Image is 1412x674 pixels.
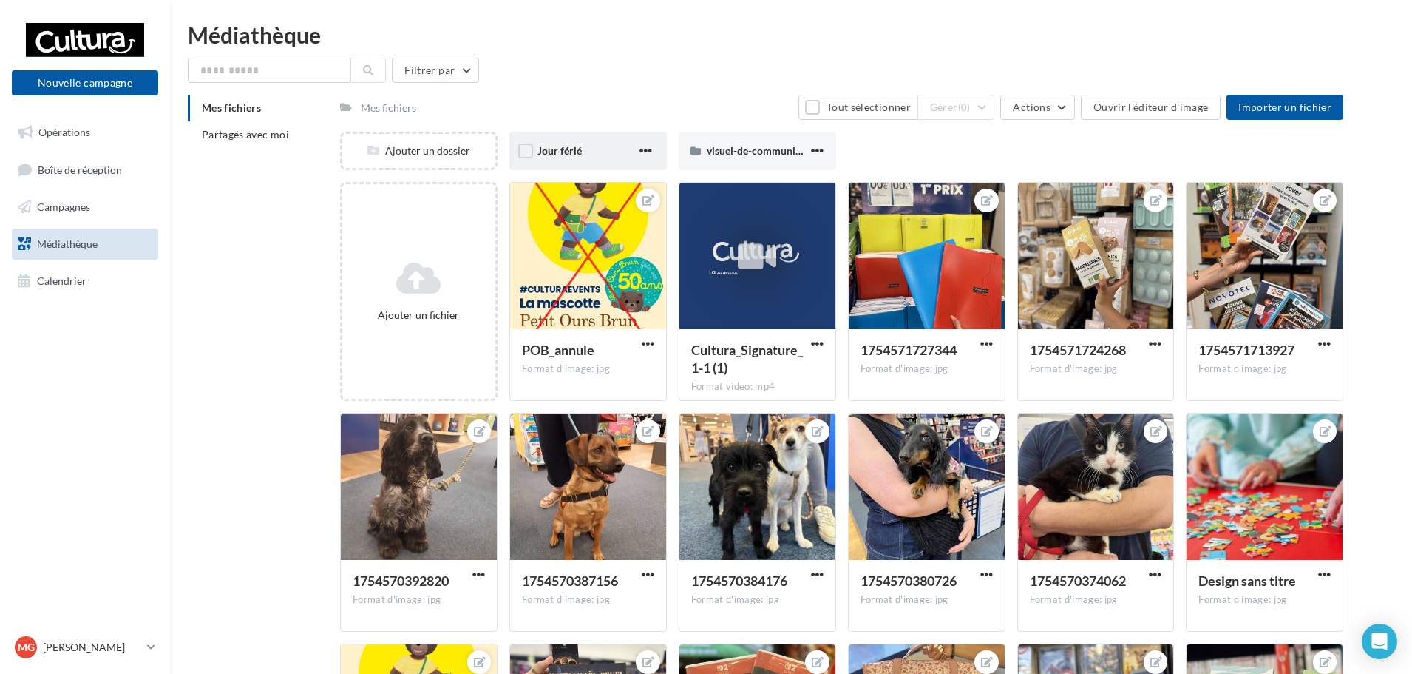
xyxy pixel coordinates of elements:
[37,237,98,250] span: Médiathèque
[9,266,161,297] a: Calendrier
[691,342,803,376] span: Cultura_Signature_1-1 (1)
[188,24,1394,46] div: Médiathèque
[353,573,449,589] span: 1754570392820
[1000,95,1074,120] button: Actions
[522,363,654,376] div: Format d'image: jpg
[38,126,90,138] span: Opérations
[522,573,618,589] span: 1754570387156
[1030,593,1162,607] div: Format d'image: jpg
[1198,342,1294,358] span: 1754571713927
[537,144,582,157] span: Jour férié
[958,101,971,113] span: (0)
[861,593,993,607] div: Format d'image: jpg
[202,128,289,141] span: Partagés avec moi
[1198,593,1331,607] div: Format d'image: jpg
[1198,363,1331,376] div: Format d'image: jpg
[1362,624,1397,659] div: Open Intercom Messenger
[342,144,495,158] div: Ajouter un dossier
[861,573,957,589] span: 1754570380726
[353,593,485,607] div: Format d'image: jpg
[202,101,261,114] span: Mes fichiers
[522,593,654,607] div: Format d'image: jpg
[361,101,416,115] div: Mes fichiers
[12,633,158,661] a: MG [PERSON_NAME]
[691,380,824,394] div: Format video: mp4
[522,342,594,358] span: POB_annule
[9,192,161,223] a: Campagnes
[1013,101,1050,113] span: Actions
[1238,101,1331,113] span: Importer un fichier
[1198,573,1296,589] span: Design sans titre
[1030,573,1126,589] span: 1754570374062
[691,573,787,589] span: 1754570384176
[707,144,824,157] span: visuel-de-communication
[37,274,86,286] span: Calendrier
[18,640,35,655] span: MG
[348,308,489,323] div: Ajouter un fichier
[1030,342,1126,358] span: 1754571724268
[917,95,995,120] button: Gérer(0)
[1081,95,1221,120] button: Ouvrir l'éditeur d'image
[9,229,161,260] a: Médiathèque
[1030,363,1162,376] div: Format d'image: jpg
[861,342,957,358] span: 1754571727344
[861,363,993,376] div: Format d'image: jpg
[43,640,141,655] p: [PERSON_NAME]
[1226,95,1343,120] button: Importer un fichier
[691,593,824,607] div: Format d'image: jpg
[37,200,90,213] span: Campagnes
[392,58,479,83] button: Filtrer par
[9,117,161,148] a: Opérations
[38,163,122,175] span: Boîte de réception
[9,154,161,186] a: Boîte de réception
[798,95,917,120] button: Tout sélectionner
[12,70,158,95] button: Nouvelle campagne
